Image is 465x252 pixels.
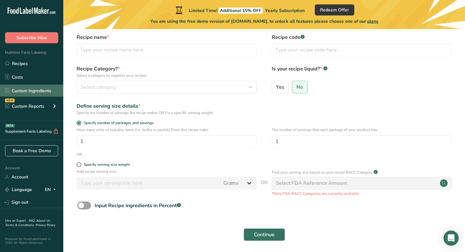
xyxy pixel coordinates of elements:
[261,179,268,196] span: OR
[5,223,36,227] a: Terms & Conditions .
[265,8,305,14] span: Yearly Subscription
[320,7,349,13] span: Redeem Offer
[77,102,257,110] div: Define serving size details
[16,34,47,41] span: Subscribe Now
[81,83,116,91] span: Select category
[77,44,257,56] input: Type your recipe name here
[174,6,305,14] div: Limited Time!
[315,4,354,15] button: Redeem Offer
[84,162,130,167] div: Specify serving size weight
[95,202,181,209] div: Input Recipe ingredients in Percent
[5,145,58,156] a: Book a Free Demo
[272,44,452,56] input: Type your recipe code here
[272,127,452,133] p: The number of servings that each package of your product has.
[5,103,44,110] div: Custom Reports
[77,33,257,41] label: Recipe name
[77,65,257,78] label: Recipe Category?
[29,219,36,223] a: FAQ .
[5,124,15,128] div: BETA
[272,65,452,78] label: Is your recipe liquid?
[272,33,452,41] label: Recipe code
[36,223,55,227] a: Privacy Policy
[272,170,372,175] p: Find your serving size based on your recipe RACC Category
[77,169,257,174] p: Add recipe serving size.
[5,99,15,102] div: NEW
[77,81,257,93] button: Select category
[219,8,263,14] span: Additional 15% OFF
[45,186,58,194] div: EN
[276,179,347,187] div: Select FDA Reference Amount
[77,73,257,78] p: Select a category to organize your recipes
[77,110,257,116] div: Specify the number of servings the recipe makes OR Fix a specific serving weight
[272,191,452,196] p: *Only FDA RACC Categories are currently available
[150,18,378,25] span: You are using the free demo version of [DOMAIN_NAME], to unlock all features please choose one of...
[5,219,28,223] a: Hire an Expert .
[77,177,220,189] input: Type your serving size here
[276,84,284,90] span: Yes
[5,219,50,227] a: About Us .
[244,228,285,241] button: Continue
[77,152,82,157] div: OR
[254,231,275,238] span: Continue
[443,231,459,246] div: Open Intercom Messenger
[5,237,58,245] div: Powered By FoodLabelMaker © 2025 All Rights Reserved
[296,84,303,90] span: No
[77,127,257,133] p: How many units of sealable items (i.e. bottle or packet) Does this recipe make.
[5,184,32,195] a: Language
[81,121,154,125] span: Specify number of packages and servings
[367,18,378,24] span: plans
[5,32,58,43] button: Subscribe Now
